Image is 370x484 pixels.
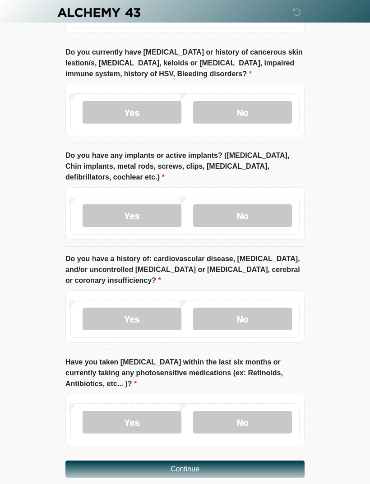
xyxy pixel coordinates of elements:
[193,101,292,124] label: No
[193,204,292,227] label: No
[65,357,305,389] label: Have you taken [MEDICAL_DATA] within the last six months or currently taking any photosensitive m...
[65,254,305,286] label: Do you have a history of: cardiovascular disease, [MEDICAL_DATA], and/or uncontrolled [MEDICAL_DA...
[83,308,181,330] label: Yes
[65,150,305,183] label: Do you have any implants or active implants? ([MEDICAL_DATA], Chin implants, metal rods, screws, ...
[193,308,292,330] label: No
[56,7,141,18] img: Alchemy 43 Logo
[83,101,181,124] label: Yes
[65,47,305,79] label: Do you currently have [MEDICAL_DATA] or history of cancerous skin lestion/s, [MEDICAL_DATA], kelo...
[65,461,305,478] button: Continue
[83,204,181,227] label: Yes
[193,411,292,433] label: No
[83,411,181,433] label: Yes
